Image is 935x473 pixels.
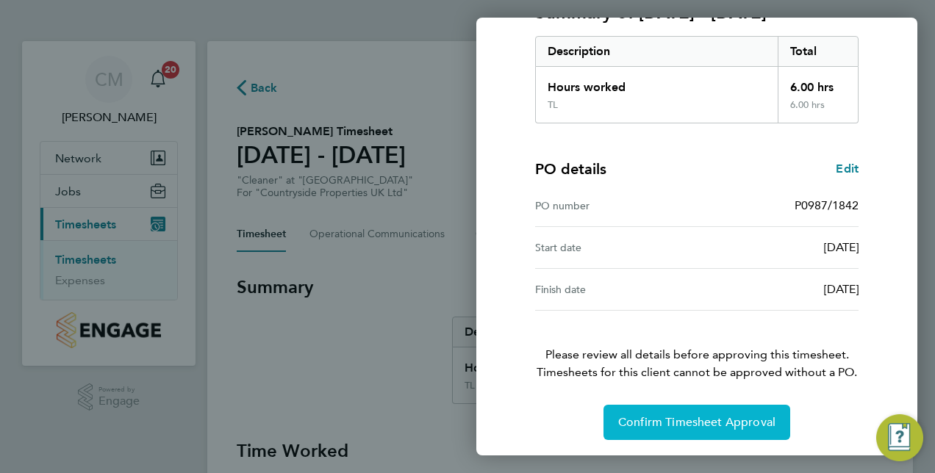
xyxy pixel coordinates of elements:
[603,405,790,440] button: Confirm Timesheet Approval
[697,239,859,256] div: [DATE]
[535,197,697,214] div: PO number
[795,198,859,212] span: P0987/1842
[517,311,876,381] p: Please review all details before approving this timesheet.
[778,67,859,99] div: 6.00 hrs
[535,239,697,256] div: Start date
[876,414,923,461] button: Engage Resource Center
[535,159,606,179] h4: PO details
[535,36,859,123] div: Summary of 22 - 28 Sep 2025
[778,37,859,66] div: Total
[697,281,859,298] div: [DATE]
[618,415,775,430] span: Confirm Timesheet Approval
[548,99,558,111] div: TL
[778,99,859,123] div: 6.00 hrs
[836,160,859,178] a: Edit
[517,364,876,381] span: Timesheets for this client cannot be approved without a PO.
[535,281,697,298] div: Finish date
[836,162,859,176] span: Edit
[536,37,778,66] div: Description
[536,67,778,99] div: Hours worked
